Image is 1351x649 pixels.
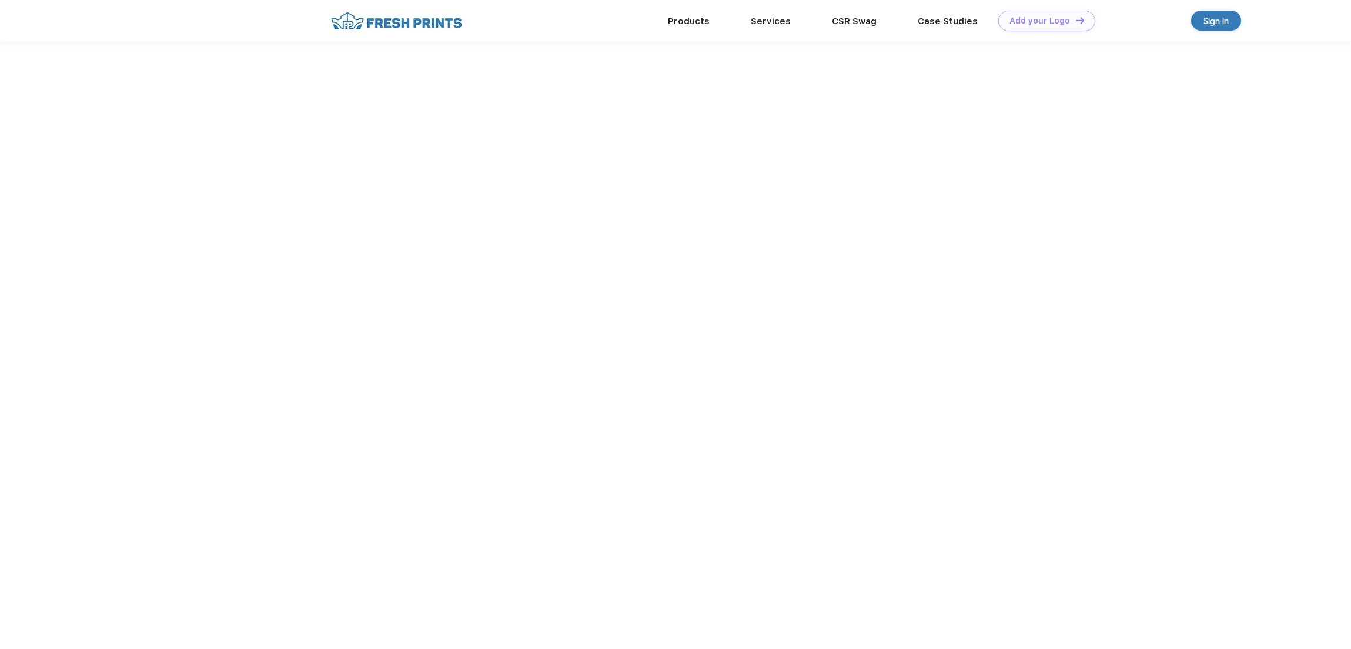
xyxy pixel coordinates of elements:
[668,16,710,26] a: Products
[1203,14,1229,28] div: Sign in
[1076,17,1084,24] img: DT
[327,11,466,31] img: fo%20logo%202.webp
[751,16,791,26] a: Services
[832,16,877,26] a: CSR Swag
[1191,11,1241,31] a: Sign in
[1009,16,1070,26] div: Add your Logo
